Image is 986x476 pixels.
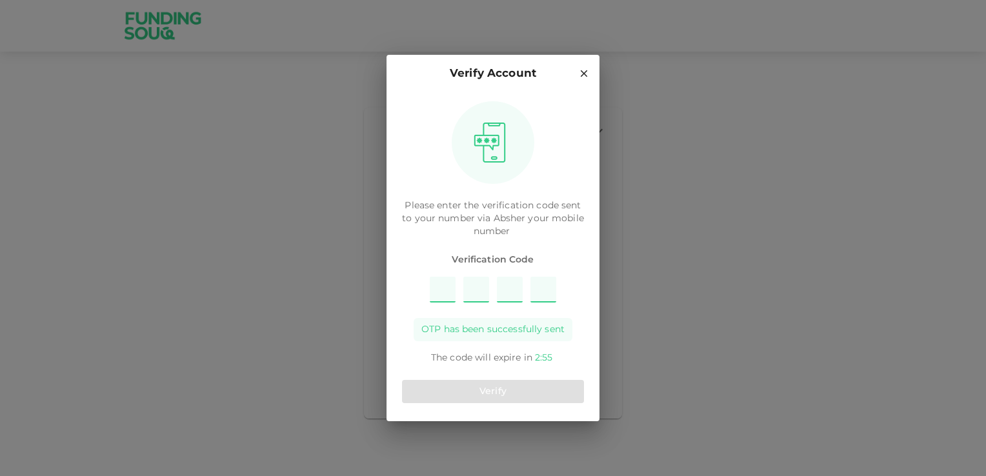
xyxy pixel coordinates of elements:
p: Verify Account [450,65,536,83]
p: Please enter the verification code sent to your number via Absher [402,199,584,238]
span: your mobile number [474,214,584,236]
span: OTP has been successfully sent [421,323,565,336]
img: otpImage [469,122,510,163]
input: Please enter OTP character 3 [497,277,523,302]
input: Please enter OTP character 1 [430,277,456,302]
span: 2 : 55 [535,353,552,362]
span: The code will expire in [431,353,532,362]
input: Please enter OTP character 2 [463,277,489,302]
span: Verification Code [402,253,584,266]
input: Please enter OTP character 4 [530,277,556,302]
